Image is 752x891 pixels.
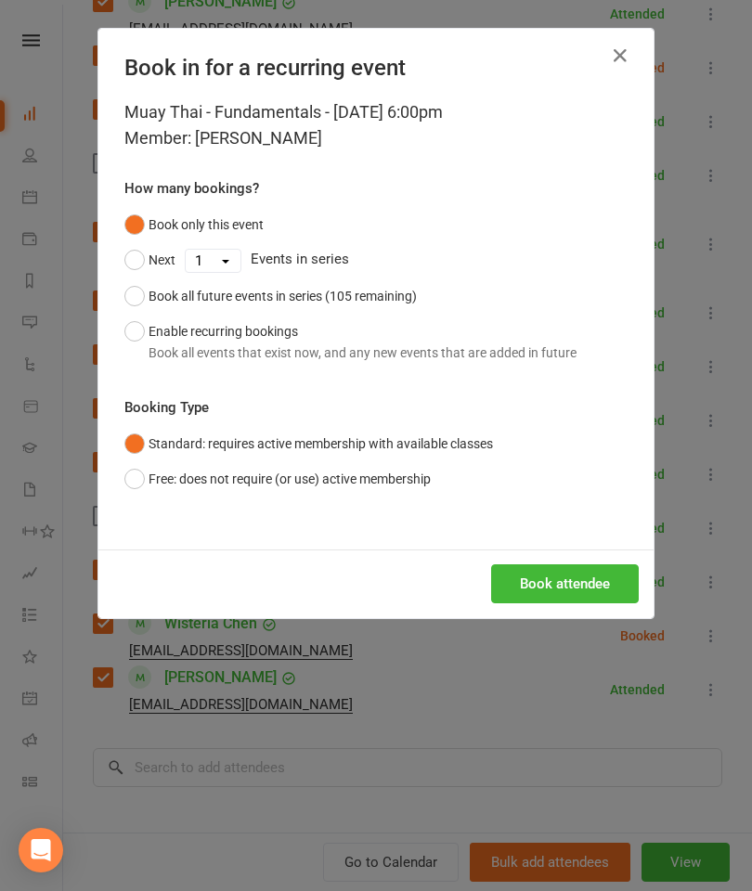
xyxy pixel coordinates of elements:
label: How many bookings? [124,177,259,200]
button: Book all future events in series (105 remaining) [124,278,417,314]
button: Next [124,242,175,278]
button: Standard: requires active membership with available classes [124,426,493,461]
button: Close [605,41,635,71]
button: Free: does not require (or use) active membership [124,461,431,497]
div: Open Intercom Messenger [19,828,63,872]
button: Book only this event [124,207,264,242]
h4: Book in for a recurring event [124,55,628,81]
button: Enable recurring bookingsBook all events that exist now, and any new events that are added in future [124,314,577,370]
button: Book attendee [491,564,639,603]
div: Muay Thai - Fundamentals - [DATE] 6:00pm Member: [PERSON_NAME] [124,99,628,151]
div: Book all events that exist now, and any new events that are added in future [149,342,577,363]
div: Events in series [124,242,628,278]
div: Book all future events in series (105 remaining) [149,286,417,306]
label: Booking Type [124,396,209,419]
